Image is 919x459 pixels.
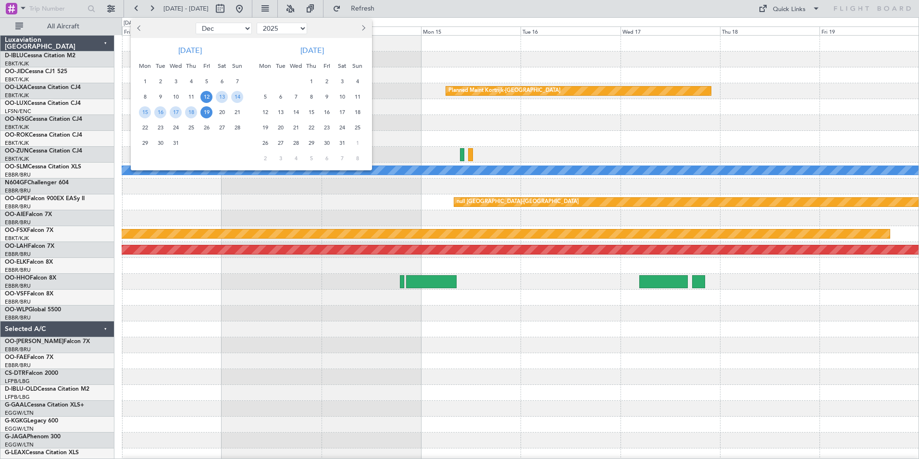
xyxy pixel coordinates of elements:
span: 8 [351,153,363,165]
span: 6 [216,76,228,88]
div: 18-12-2025 [184,104,199,120]
span: 22 [139,122,151,134]
div: Wed [168,58,184,74]
div: 4-1-2026 [350,74,365,89]
div: Sun [350,58,365,74]
div: 15-12-2025 [137,104,153,120]
div: Wed [288,58,304,74]
span: 24 [336,122,348,134]
span: 15 [139,106,151,118]
div: 19-1-2026 [258,120,273,135]
span: 1 [305,76,317,88]
span: 13 [216,91,228,103]
div: 5-12-2025 [199,74,214,89]
span: 18 [185,106,197,118]
span: 21 [290,122,302,134]
div: 14-1-2026 [288,104,304,120]
div: 10-1-2026 [335,89,350,104]
div: Tue [153,58,168,74]
select: Select month [196,23,252,34]
div: 8-2-2026 [350,151,365,166]
span: 7 [290,91,302,103]
div: 7-2-2026 [335,151,350,166]
span: 16 [321,106,333,118]
div: 16-12-2025 [153,104,168,120]
div: 17-1-2026 [335,104,350,120]
select: Select year [257,23,307,34]
div: 1-12-2025 [137,74,153,89]
span: 26 [200,122,212,134]
span: 26 [259,137,271,149]
div: 2-2-2026 [258,151,273,166]
div: 4-2-2026 [288,151,304,166]
div: 4-12-2025 [184,74,199,89]
span: 12 [200,91,212,103]
button: Previous month [135,21,145,36]
span: 10 [170,91,182,103]
button: Next month [358,21,368,36]
span: 3 [336,76,348,88]
div: 2-12-2025 [153,74,168,89]
span: 9 [154,91,166,103]
span: 10 [336,91,348,103]
div: 26-1-2026 [258,135,273,151]
span: 21 [231,106,243,118]
span: 17 [336,106,348,118]
div: 16-1-2026 [319,104,335,120]
div: 6-2-2026 [319,151,335,166]
div: 20-12-2025 [214,104,230,120]
span: 23 [154,122,166,134]
div: 25-12-2025 [184,120,199,135]
div: 20-1-2026 [273,120,288,135]
div: Sat [214,58,230,74]
span: 4 [351,76,363,88]
span: 7 [336,153,348,165]
span: 9 [321,91,333,103]
span: 14 [231,91,243,103]
div: 27-12-2025 [214,120,230,135]
div: 15-1-2026 [304,104,319,120]
span: 6 [321,153,333,165]
span: 22 [305,122,317,134]
span: 4 [290,153,302,165]
span: 11 [185,91,197,103]
div: 21-1-2026 [288,120,304,135]
span: 28 [290,137,302,149]
div: 31-1-2026 [335,135,350,151]
div: 3-1-2026 [335,74,350,89]
div: 2-1-2026 [319,74,335,89]
span: 23 [321,122,333,134]
span: 15 [305,106,317,118]
div: 21-12-2025 [230,104,245,120]
div: 11-1-2026 [350,89,365,104]
div: 28-12-2025 [230,120,245,135]
span: 3 [274,153,286,165]
span: 31 [170,137,182,149]
span: 25 [185,122,197,134]
div: 25-1-2026 [350,120,365,135]
span: 8 [139,91,151,103]
div: 13-1-2026 [273,104,288,120]
span: 7 [231,76,243,88]
span: 31 [336,137,348,149]
div: 24-1-2026 [335,120,350,135]
span: 14 [290,106,302,118]
span: 3 [170,76,182,88]
span: 5 [259,91,271,103]
div: Sat [335,58,350,74]
span: 6 [274,91,286,103]
span: 17 [170,106,182,118]
span: 19 [259,122,271,134]
div: 7-1-2026 [288,89,304,104]
div: 9-12-2025 [153,89,168,104]
div: 3-2-2026 [273,151,288,166]
div: 9-1-2026 [319,89,335,104]
span: 8 [305,91,317,103]
div: Fri [319,58,335,74]
div: 10-12-2025 [168,89,184,104]
span: 16 [154,106,166,118]
div: 23-12-2025 [153,120,168,135]
div: 17-12-2025 [168,104,184,120]
div: 6-12-2025 [214,74,230,89]
div: 19-12-2025 [199,104,214,120]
